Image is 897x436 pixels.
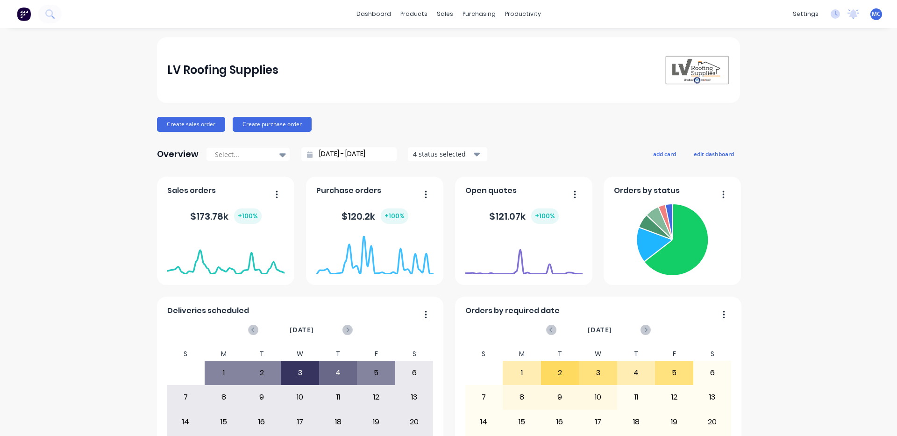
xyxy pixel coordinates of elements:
[618,386,655,409] div: 11
[243,386,281,409] div: 9
[167,410,205,434] div: 14
[694,410,731,434] div: 20
[281,386,319,409] div: 10
[541,361,579,385] div: 2
[243,347,281,361] div: T
[243,410,281,434] div: 16
[614,185,680,196] span: Orders by status
[465,305,560,316] span: Orders by required date
[655,347,693,361] div: F
[157,145,199,164] div: Overview
[319,347,357,361] div: T
[588,325,612,335] span: [DATE]
[788,7,823,21] div: settings
[357,386,395,409] div: 12
[579,410,617,434] div: 17
[503,361,541,385] div: 1
[541,347,579,361] div: T
[688,148,740,160] button: edit dashboard
[205,361,242,385] div: 1
[432,7,458,21] div: sales
[342,208,408,224] div: $ 120.2k
[503,347,541,361] div: M
[655,386,693,409] div: 12
[396,410,433,434] div: 20
[352,7,396,21] a: dashboard
[17,7,31,21] img: Factory
[320,361,357,385] div: 4
[693,347,732,361] div: S
[664,55,730,85] img: LV Roofing Supplies
[579,361,617,385] div: 3
[167,386,205,409] div: 7
[157,117,225,132] button: Create sales order
[290,325,314,335] span: [DATE]
[503,410,541,434] div: 15
[396,361,433,385] div: 6
[243,361,281,385] div: 2
[396,386,433,409] div: 13
[465,410,503,434] div: 14
[357,347,395,361] div: F
[320,410,357,434] div: 18
[320,386,357,409] div: 11
[205,386,242,409] div: 8
[205,410,242,434] div: 15
[233,117,312,132] button: Create purchase order
[357,361,395,385] div: 5
[694,361,731,385] div: 6
[396,7,432,21] div: products
[531,208,559,224] div: + 100 %
[489,208,559,224] div: $ 121.07k
[503,386,541,409] div: 8
[500,7,546,21] div: productivity
[281,347,319,361] div: W
[408,147,487,161] button: 4 status selected
[281,361,319,385] div: 3
[541,410,579,434] div: 16
[395,347,434,361] div: S
[357,410,395,434] div: 19
[167,347,205,361] div: S
[234,208,262,224] div: + 100 %
[413,149,472,159] div: 4 status selected
[647,148,682,160] button: add card
[655,361,693,385] div: 5
[655,410,693,434] div: 19
[205,347,243,361] div: M
[190,208,262,224] div: $ 173.78k
[579,386,617,409] div: 10
[167,61,278,79] div: LV Roofing Supplies
[316,185,381,196] span: Purchase orders
[458,7,500,21] div: purchasing
[167,185,216,196] span: Sales orders
[465,347,503,361] div: S
[617,347,655,361] div: T
[381,208,408,224] div: + 100 %
[541,386,579,409] div: 9
[465,185,517,196] span: Open quotes
[618,410,655,434] div: 18
[281,410,319,434] div: 17
[618,361,655,385] div: 4
[579,347,617,361] div: W
[694,386,731,409] div: 13
[465,386,503,409] div: 7
[872,10,881,18] span: MC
